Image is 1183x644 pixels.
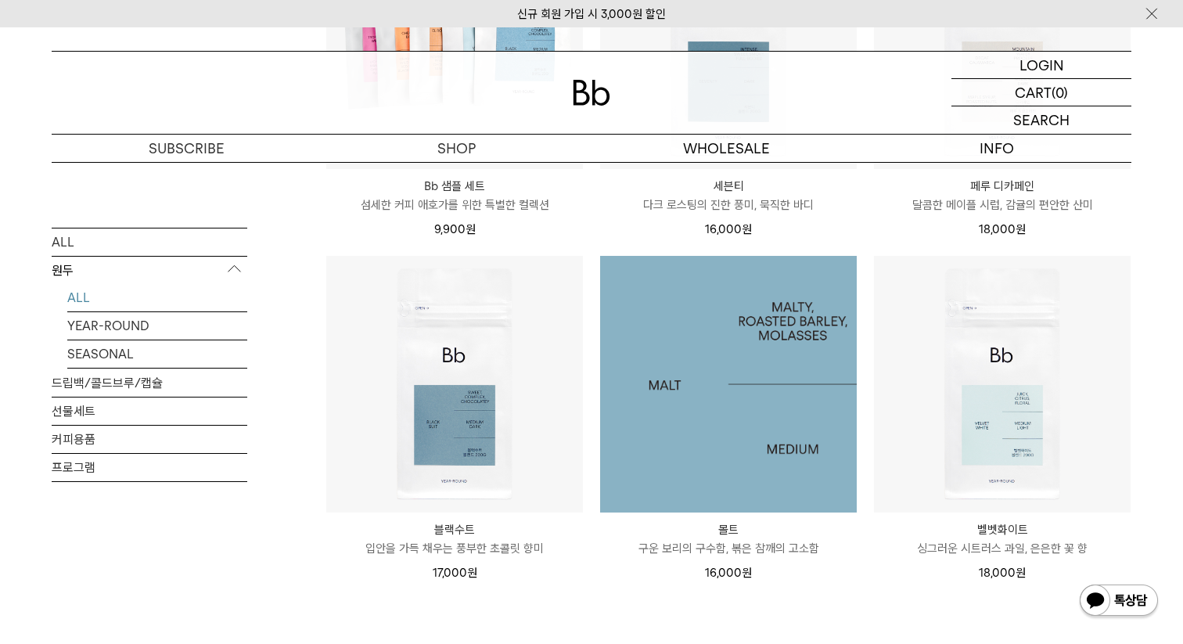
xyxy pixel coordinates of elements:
[326,196,583,214] p: 섬세한 커피 애호가를 위한 특별한 컬렉션
[951,79,1131,106] a: CART (0)
[466,222,476,236] span: 원
[326,177,583,196] p: Bb 샘플 세트
[67,283,247,311] a: ALL
[52,135,322,162] a: SUBSCRIBE
[517,7,666,21] a: 신규 회원 가입 시 3,000원 할인
[874,520,1131,539] p: 벨벳화이트
[600,177,857,196] p: 세븐티
[861,135,1131,162] p: INFO
[1052,79,1068,106] p: (0)
[326,177,583,214] a: Bb 샘플 세트 섬세한 커피 애호가를 위한 특별한 컬렉션
[52,425,247,452] a: 커피용품
[1078,583,1160,621] img: 카카오톡 채널 1:1 채팅 버튼
[326,539,583,558] p: 입안을 가득 채우는 풍부한 초콜릿 향미
[874,539,1131,558] p: 싱그러운 시트러스 과일, 은은한 꽃 향
[433,566,477,580] span: 17,000
[326,520,583,539] p: 블랙수트
[951,52,1131,79] a: LOGIN
[52,397,247,424] a: 선물세트
[705,222,752,236] span: 16,000
[600,256,857,513] img: 1000000026_add2_06.jpg
[742,222,752,236] span: 원
[322,135,591,162] a: SHOP
[467,566,477,580] span: 원
[326,256,583,513] img: 블랙수트
[742,566,752,580] span: 원
[1015,79,1052,106] p: CART
[52,228,247,255] a: ALL
[600,256,857,513] a: 몰트
[434,222,476,236] span: 9,900
[979,222,1026,236] span: 18,000
[52,369,247,396] a: 드립백/콜드브루/캡슐
[52,256,247,284] p: 원두
[52,453,247,480] a: 프로그램
[591,135,861,162] p: WHOLESALE
[600,520,857,539] p: 몰트
[705,566,752,580] span: 16,000
[67,311,247,339] a: YEAR-ROUND
[573,80,610,106] img: 로고
[1016,566,1026,580] span: 원
[979,566,1026,580] span: 18,000
[600,539,857,558] p: 구운 보리의 구수함, 볶은 참깨의 고소함
[874,196,1131,214] p: 달콤한 메이플 시럽, 감귤의 편안한 산미
[1019,52,1064,78] p: LOGIN
[874,177,1131,196] p: 페루 디카페인
[600,520,857,558] a: 몰트 구운 보리의 구수함, 볶은 참깨의 고소함
[67,340,247,367] a: SEASONAL
[600,177,857,214] a: 세븐티 다크 로스팅의 진한 풍미, 묵직한 바디
[874,256,1131,513] img: 벨벳화이트
[874,177,1131,214] a: 페루 디카페인 달콤한 메이플 시럽, 감귤의 편안한 산미
[874,520,1131,558] a: 벨벳화이트 싱그러운 시트러스 과일, 은은한 꽃 향
[1016,222,1026,236] span: 원
[326,520,583,558] a: 블랙수트 입안을 가득 채우는 풍부한 초콜릿 향미
[1013,106,1070,134] p: SEARCH
[600,196,857,214] p: 다크 로스팅의 진한 풍미, 묵직한 바디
